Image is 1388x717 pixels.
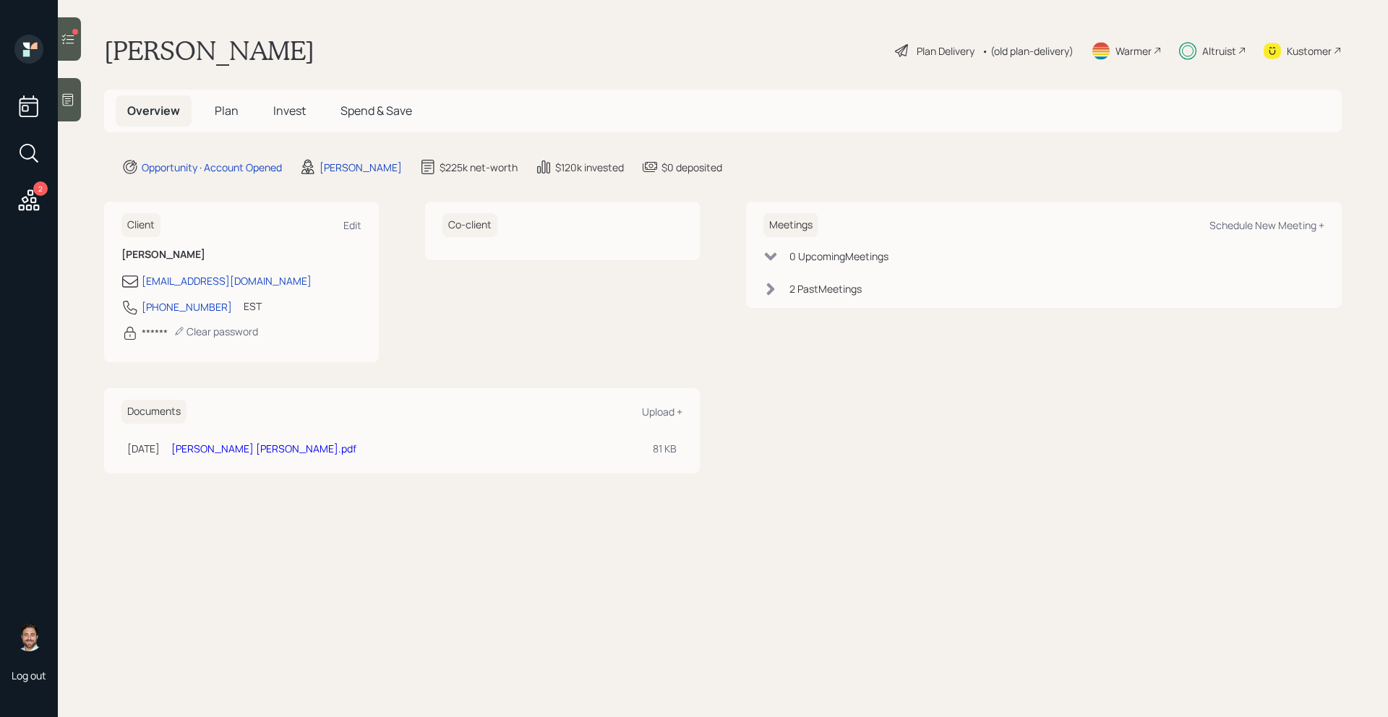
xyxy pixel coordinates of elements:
div: Plan Delivery [917,43,974,59]
div: Altruist [1202,43,1236,59]
a: [PERSON_NAME] [PERSON_NAME].pdf [171,442,356,455]
h6: Documents [121,400,187,424]
div: Log out [12,669,46,682]
h6: Meetings [763,213,818,237]
div: 2 [33,181,48,196]
div: [DATE] [127,441,160,456]
span: Plan [215,103,239,119]
div: Opportunity · Account Opened [142,160,282,175]
span: Invest [273,103,306,119]
div: Warmer [1115,43,1152,59]
div: 81 KB [653,441,677,456]
span: Spend & Save [340,103,412,119]
span: Overview [127,103,180,119]
div: $225k net-worth [440,160,518,175]
h6: Co-client [442,213,497,237]
img: michael-russo-headshot.png [14,622,43,651]
div: Clear password [173,325,258,338]
div: Kustomer [1287,43,1332,59]
div: • (old plan-delivery) [982,43,1074,59]
div: Upload + [642,405,682,418]
div: EST [244,299,262,314]
div: 0 Upcoming Meeting s [789,249,888,264]
div: [PHONE_NUMBER] [142,299,232,314]
h1: [PERSON_NAME] [104,35,314,66]
h6: [PERSON_NAME] [121,249,361,261]
div: [PERSON_NAME] [320,160,402,175]
div: $120k invested [555,160,624,175]
h6: Client [121,213,160,237]
div: Edit [343,218,361,232]
div: 2 Past Meeting s [789,281,862,296]
div: [EMAIL_ADDRESS][DOMAIN_NAME] [142,273,312,288]
div: Schedule New Meeting + [1209,218,1324,232]
div: $0 deposited [661,160,722,175]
